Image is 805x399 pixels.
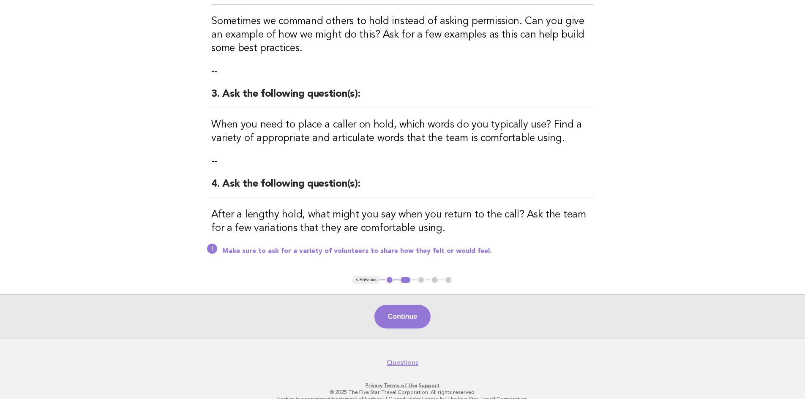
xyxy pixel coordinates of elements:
[211,118,594,145] h3: When you need to place a caller on hold, which words do you typically use? Find a variety of appr...
[211,155,594,167] p: --
[387,358,418,367] a: Questions
[419,383,439,388] a: Support
[211,65,594,77] p: --
[144,389,661,396] p: © 2025 The Five Star Travel Corporation. All rights reserved.
[399,276,412,284] button: 2
[352,276,380,284] button: < Previous
[144,382,661,389] p: · ·
[374,305,431,328] button: Continue
[366,383,382,388] a: Privacy
[211,177,594,198] h2: 4. Ask the following question(s):
[211,15,594,55] h3: Sometimes we command others to hold instead of asking permission. Can you give an example of how ...
[385,276,394,284] button: 1
[211,87,594,108] h2: 3. Ask the following question(s):
[211,208,594,235] h3: After a lengthy hold, what might you say when you return to the call? Ask the team for a few vari...
[222,247,594,255] p: Make sure to ask for a variety of volunteers to share how they felt or would feel.
[384,383,418,388] a: Terms of Use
